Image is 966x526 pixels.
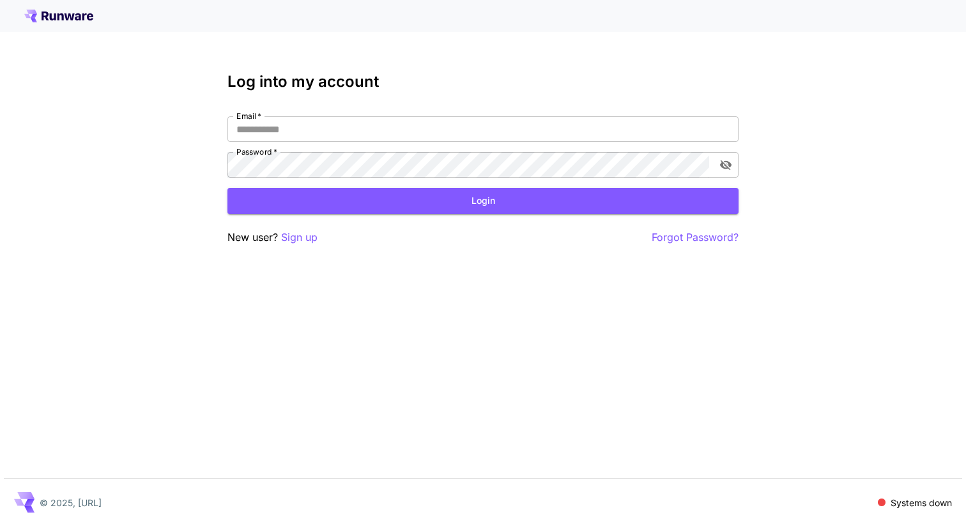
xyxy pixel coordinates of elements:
[227,229,318,245] p: New user?
[236,111,261,121] label: Email
[227,188,739,214] button: Login
[227,73,739,91] h3: Log into my account
[40,496,102,509] p: © 2025, [URL]
[714,153,737,176] button: toggle password visibility
[236,146,277,157] label: Password
[891,496,952,509] p: Systems down
[281,229,318,245] button: Sign up
[652,229,739,245] button: Forgot Password?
